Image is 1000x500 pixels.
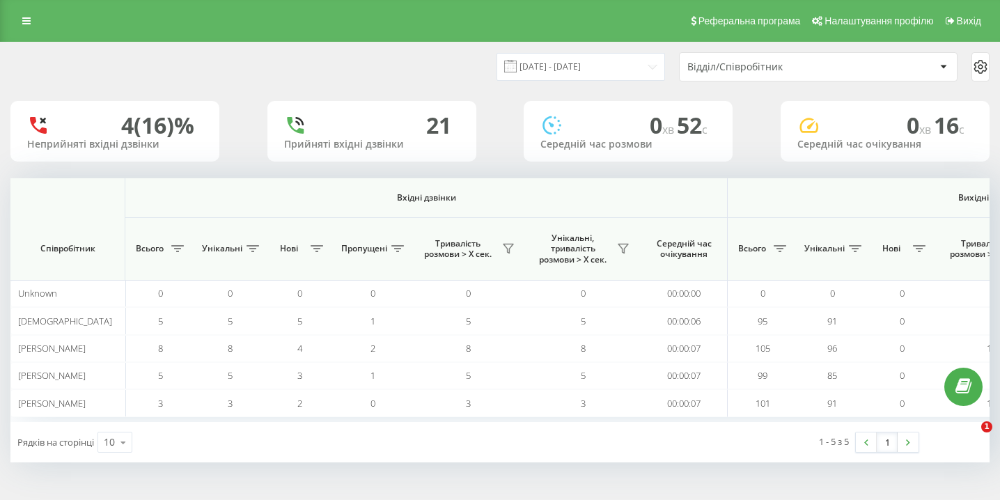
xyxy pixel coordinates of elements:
[370,315,375,327] span: 1
[756,397,770,409] span: 101
[581,369,586,382] span: 5
[370,397,375,409] span: 0
[827,369,837,382] span: 85
[702,122,708,137] span: c
[830,287,835,299] span: 0
[990,369,999,382] span: 99
[18,342,86,354] span: [PERSON_NAME]
[650,110,677,140] span: 0
[297,315,302,327] span: 5
[466,397,471,409] span: 3
[581,397,586,409] span: 3
[877,432,898,452] a: 1
[18,315,112,327] span: [DEMOGRAPHIC_DATA]
[370,342,375,354] span: 2
[121,112,194,139] div: 4 (16)%
[228,287,233,299] span: 0
[900,369,905,382] span: 0
[418,238,498,260] span: Тривалість розмови > Х сек.
[466,342,471,354] span: 8
[907,110,934,140] span: 0
[641,362,728,389] td: 00:00:07
[297,397,302,409] span: 2
[18,369,86,382] span: [PERSON_NAME]
[756,342,770,354] span: 105
[540,139,716,150] div: Середній час розмови
[533,233,613,265] span: Унікальні, тривалість розмови > Х сек.
[158,369,163,382] span: 5
[641,307,728,334] td: 00:00:06
[900,287,905,299] span: 0
[827,315,837,327] span: 91
[228,369,233,382] span: 5
[641,280,728,307] td: 00:00:00
[758,315,767,327] span: 95
[662,122,677,137] span: хв
[581,342,586,354] span: 8
[825,15,933,26] span: Налаштування профілю
[284,139,460,150] div: Прийняті вхідні дзвінки
[735,243,769,254] span: Всього
[22,243,113,254] span: Співробітник
[827,397,837,409] span: 91
[297,287,302,299] span: 0
[677,110,708,140] span: 52
[27,139,203,150] div: Неприйняті вхідні дзвінки
[158,287,163,299] span: 0
[370,369,375,382] span: 1
[900,397,905,409] span: 0
[341,243,387,254] span: Пропущені
[990,315,999,327] span: 95
[934,110,964,140] span: 16
[370,287,375,299] span: 0
[874,243,909,254] span: Нові
[581,287,586,299] span: 0
[104,435,115,449] div: 10
[228,397,233,409] span: 3
[804,243,845,254] span: Унікальні
[202,243,242,254] span: Унікальні
[900,342,905,354] span: 0
[819,435,849,448] div: 1 - 5 з 5
[158,342,163,354] span: 8
[698,15,801,26] span: Реферальна програма
[162,192,691,203] span: Вхідні дзвінки
[466,287,471,299] span: 0
[827,342,837,354] span: 96
[760,287,765,299] span: 0
[687,61,854,73] div: Відділ/Співробітник
[651,238,717,260] span: Середній час очікування
[228,342,233,354] span: 8
[228,315,233,327] span: 5
[132,243,167,254] span: Всього
[272,243,306,254] span: Нові
[297,369,302,382] span: 3
[641,389,728,416] td: 00:00:07
[758,369,767,382] span: 99
[158,397,163,409] span: 3
[17,436,94,448] span: Рядків на сторінці
[466,315,471,327] span: 5
[957,15,981,26] span: Вихід
[158,315,163,327] span: 5
[953,421,986,455] iframe: Intercom live chat
[919,122,934,137] span: хв
[981,421,992,432] span: 1
[426,112,451,139] div: 21
[797,139,973,150] div: Середній час очікування
[959,122,964,137] span: c
[297,342,302,354] span: 4
[18,287,57,299] span: Unknown
[581,315,586,327] span: 5
[641,335,728,362] td: 00:00:07
[18,397,86,409] span: [PERSON_NAME]
[900,315,905,327] span: 0
[466,369,471,382] span: 5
